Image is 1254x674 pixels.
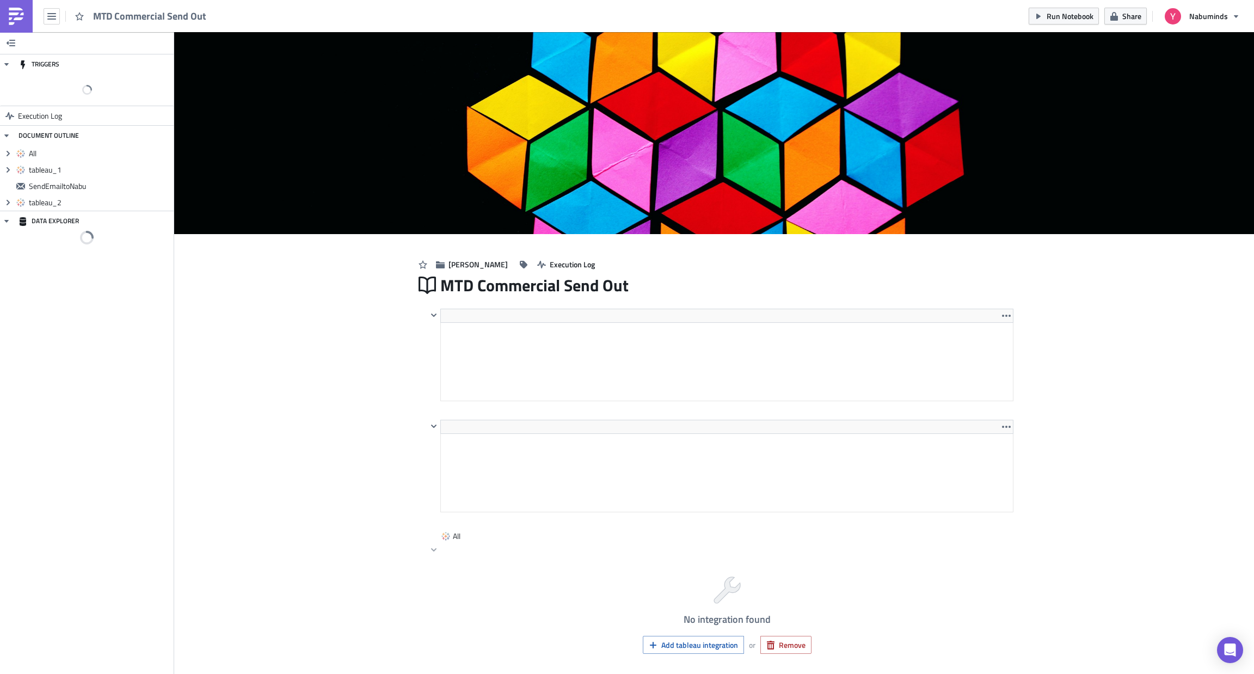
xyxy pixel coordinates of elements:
[453,531,496,542] span: All
[661,639,738,651] span: Add tableau integration
[29,198,171,207] span: tableau_2
[1104,8,1147,24] button: Share
[760,636,812,654] button: Remove
[19,126,79,145] div: DOCUMENT OUTLINE
[29,149,171,158] span: All
[431,256,513,273] button: [PERSON_NAME]
[29,181,171,191] span: SendEmailtoNabu
[743,636,761,654] button: or
[440,275,630,296] span: MTD Commercial Send Out
[93,10,207,22] span: MTD Commercial Send Out
[19,54,59,74] div: TRIGGERS
[532,256,600,273] button: Execution Log
[441,434,1013,512] iframe: Rich Text Area
[1217,637,1243,663] div: Open Intercom Messenger
[19,211,79,231] div: DATA EXPLORER
[8,8,25,25] img: PushMetrics
[684,614,771,625] h4: No integration found
[29,165,171,175] span: tableau_1
[427,420,440,433] button: Hide content
[779,639,806,651] span: Remove
[1047,10,1093,22] span: Run Notebook
[550,259,595,270] span: Execution Log
[427,309,440,322] button: Hide content
[1164,7,1182,26] img: Avatar
[1189,10,1228,22] span: Nabuminds
[1122,10,1141,22] span: Share
[749,639,755,651] span: or
[1029,8,1099,24] button: Run Notebook
[174,32,1254,234] img: Cover Image
[18,106,62,126] span: Execution Log
[441,323,1013,401] iframe: Rich Text Area
[448,259,508,270] span: [PERSON_NAME]
[1158,4,1246,28] button: Nabuminds
[427,543,440,556] button: Hide content
[643,636,744,654] button: Add tableau integration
